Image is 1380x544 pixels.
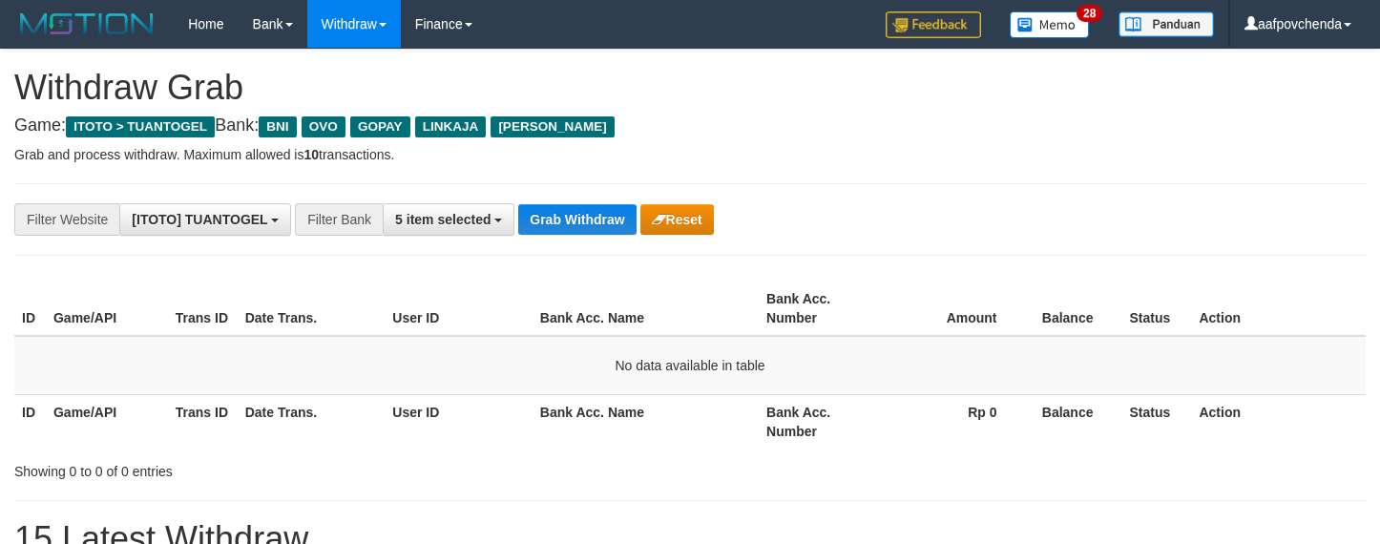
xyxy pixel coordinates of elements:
span: 28 [1077,5,1102,22]
td: No data available in table [14,336,1366,395]
span: OVO [302,116,345,137]
button: Reset [640,204,714,235]
div: Filter Bank [295,203,383,236]
button: 5 item selected [383,203,514,236]
p: Grab and process withdraw. Maximum allowed is transactions. [14,145,1366,164]
th: Bank Acc. Number [759,394,881,449]
th: Trans ID [168,394,238,449]
img: MOTION_logo.png [14,10,159,38]
th: Action [1191,394,1366,449]
th: ID [14,282,46,336]
th: Bank Acc. Name [533,282,759,336]
span: [ITOTO] TUANTOGEL [132,212,267,227]
strong: 10 [303,147,319,162]
th: Rp 0 [881,394,1026,449]
th: Balance [1026,394,1122,449]
div: Filter Website [14,203,119,236]
th: Trans ID [168,282,238,336]
span: GOPAY [350,116,410,137]
th: Status [1122,394,1192,449]
th: Game/API [46,394,168,449]
span: [PERSON_NAME] [491,116,614,137]
img: Button%20Memo.svg [1010,11,1090,38]
button: Grab Withdraw [518,204,636,235]
img: Feedback.jpg [886,11,981,38]
span: LINKAJA [415,116,487,137]
th: Date Trans. [238,282,386,336]
th: Balance [1026,282,1122,336]
th: Game/API [46,282,168,336]
h1: Withdraw Grab [14,69,1366,107]
th: Status [1122,282,1192,336]
span: BNI [259,116,296,137]
th: Bank Acc. Number [759,282,881,336]
img: panduan.png [1119,11,1214,37]
th: Amount [881,282,1026,336]
h4: Game: Bank: [14,116,1366,136]
th: User ID [385,282,533,336]
th: Date Trans. [238,394,386,449]
span: 5 item selected [395,212,491,227]
th: User ID [385,394,533,449]
th: ID [14,394,46,449]
th: Action [1191,282,1366,336]
div: Showing 0 to 0 of 0 entries [14,454,561,481]
button: [ITOTO] TUANTOGEL [119,203,291,236]
th: Bank Acc. Name [533,394,759,449]
span: ITOTO > TUANTOGEL [66,116,215,137]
